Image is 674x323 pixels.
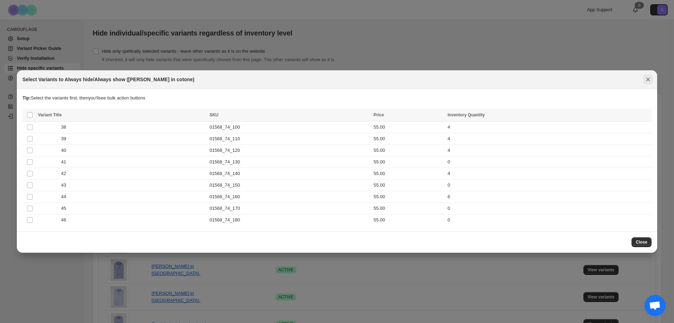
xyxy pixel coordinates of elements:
span: 45 [61,205,70,212]
span: Close [636,239,647,245]
button: Close [632,237,652,247]
span: 44 [61,193,70,200]
span: 43 [61,182,70,189]
td: 55.00 [371,156,445,168]
div: Aprire la chat [645,295,666,316]
td: 01568_74_170 [207,203,371,214]
td: 6 [445,191,652,203]
span: Variant Title [38,112,62,117]
td: 01568_74_180 [207,214,371,226]
p: Select the variants first, then you'll see bulk action buttons [22,95,652,102]
td: 01568_74_110 [207,133,371,145]
span: Inventory Quantity [448,112,485,117]
td: 4 [445,133,652,145]
td: 01568_74_160 [207,191,371,203]
td: 55.00 [371,180,445,191]
td: 01568_74_100 [207,122,371,133]
td: 0 [445,156,652,168]
td: 55.00 [371,133,445,145]
h2: Select Variants to Always hide/Always show ([PERSON_NAME] in cotone) [22,76,194,83]
td: 4 [445,145,652,156]
td: 01568_74_130 [207,156,371,168]
strong: Tip: [22,95,31,101]
td: 55.00 [371,214,445,226]
td: 0 [445,180,652,191]
td: 01568_74_140 [207,168,371,180]
button: Close [643,75,653,84]
td: 55.00 [371,168,445,180]
td: 4 [445,122,652,133]
td: 55.00 [371,122,445,133]
td: 01568_74_120 [207,145,371,156]
td: 55.00 [371,203,445,214]
span: 46 [61,217,70,224]
span: 41 [61,159,70,166]
td: 4 [445,168,652,180]
td: 0 [445,214,652,226]
td: 0 [445,203,652,214]
td: 55.00 [371,191,445,203]
span: SKU [210,112,218,117]
span: Price [374,112,384,117]
span: 40 [61,147,70,154]
span: 42 [61,170,70,177]
span: 39 [61,135,70,142]
td: 01568_74_150 [207,180,371,191]
span: 38 [61,124,70,131]
td: 55.00 [371,145,445,156]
